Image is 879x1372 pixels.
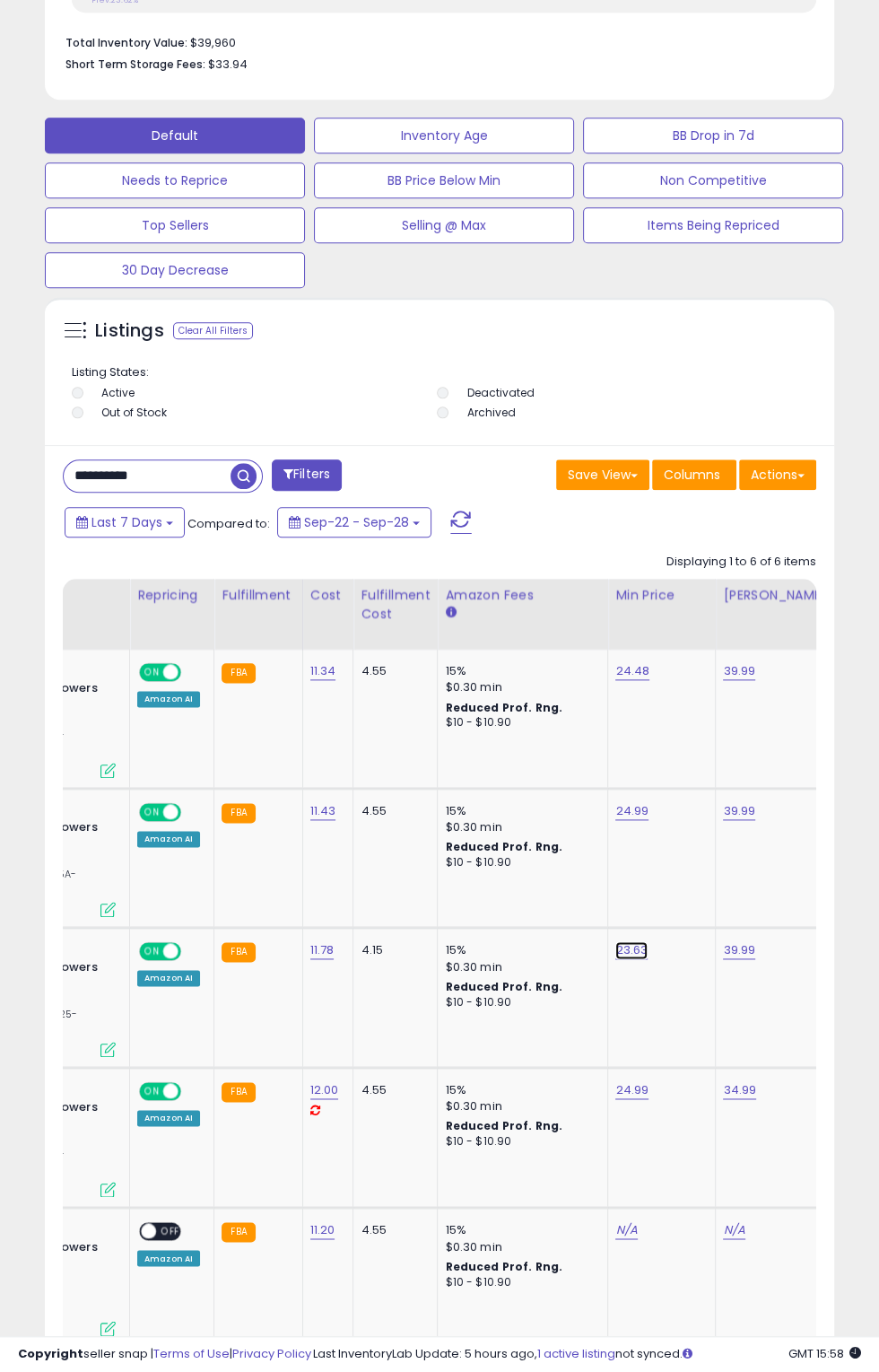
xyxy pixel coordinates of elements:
small: FBA [222,803,255,823]
div: Fulfillment Cost [361,586,430,624]
div: [PERSON_NAME] [723,586,830,605]
a: 11.78 [310,941,335,959]
button: Filters [272,459,342,491]
small: FBA [222,1222,255,1242]
div: 15% [445,1082,594,1098]
a: Privacy Policy [232,1345,311,1362]
button: Selling @ Max [314,207,574,243]
div: Displaying 1 to 6 of 6 items [666,554,816,571]
span: Last 7 Days [91,513,162,531]
span: Compared to: [187,515,270,532]
span: ON [141,804,163,819]
span: OFF [156,1223,185,1238]
label: Active [101,385,135,400]
div: Clear All Filters [173,322,253,339]
a: 34.99 [723,1081,756,1099]
div: 4.15 [361,942,423,958]
small: Amazon Fees. [445,605,456,621]
span: OFF [178,1084,207,1099]
div: $0.30 min [445,819,594,835]
small: FBA [222,663,255,683]
div: Min Price [615,586,708,605]
span: ON [141,1084,163,1099]
b: Reduced Prof. Rng. [445,839,562,854]
button: Columns [652,459,736,490]
div: $10 - $10.90 [445,995,594,1010]
div: Amazon Fees [445,586,600,605]
button: Default [45,118,305,153]
a: 1 active listing [537,1345,615,1362]
button: Sep-22 - Sep-28 [277,507,431,537]
small: FBA [222,942,255,962]
div: 15% [445,1222,594,1238]
a: 24.48 [615,662,649,680]
button: Non Competitive [583,162,843,198]
label: Archived [466,405,515,420]
div: 4.55 [361,803,423,819]
div: Cost [310,586,346,605]
div: $10 - $10.90 [445,855,594,870]
a: 39.99 [723,802,755,820]
b: Short Term Storage Fees: [65,57,205,72]
b: Reduced Prof. Rng. [445,1258,562,1273]
button: Actions [739,459,816,490]
button: 30 Day Decrease [45,252,305,288]
b: Reduced Prof. Rng. [445,1118,562,1133]
div: $10 - $10.90 [445,715,594,730]
a: 39.99 [723,941,755,959]
h5: Listings [95,319,164,344]
button: BB Price Below Min [314,162,574,198]
small: FBA [222,1082,255,1102]
a: 23.63 [615,941,648,959]
span: OFF [178,944,207,959]
div: $10 - $10.90 [445,1274,594,1289]
span: 2025-10-6 15:58 GMT [788,1345,861,1362]
button: Items Being Repriced [583,207,843,243]
div: Amazon AI [137,1110,200,1126]
a: 24.99 [615,1081,648,1099]
div: Amazon AI [137,831,200,847]
span: Columns [664,466,720,484]
a: N/A [723,1221,744,1239]
a: 11.34 [310,662,336,680]
div: Fulfillment [222,586,294,605]
p: Listing States: [72,364,812,381]
a: 12.00 [310,1081,339,1099]
strong: Copyright [18,1345,83,1362]
div: $10 - $10.90 [445,1134,594,1149]
label: Out of Stock [101,405,167,420]
div: 4.55 [361,1222,423,1238]
span: ON [141,944,163,959]
button: Last 7 Days [65,507,185,537]
div: Amazon AI [137,691,200,707]
span: OFF [178,804,207,819]
label: Deactivated [466,385,534,400]
div: 15% [445,663,594,679]
div: Amazon AI [137,1250,200,1266]
div: $0.30 min [445,959,594,975]
div: Amazon AI [137,970,200,986]
button: Top Sellers [45,207,305,243]
button: BB Drop in 7d [583,118,843,153]
div: 4.55 [361,663,423,679]
a: 24.99 [615,802,648,820]
button: Needs to Reprice [45,162,305,198]
span: $33.94 [208,56,248,73]
span: OFF [178,665,207,680]
a: Terms of Use [153,1345,230,1362]
b: Reduced Prof. Rng. [445,979,562,994]
a: 39.99 [723,662,755,680]
div: $0.30 min [445,1238,594,1254]
div: 4.55 [361,1082,423,1098]
b: Reduced Prof. Rng. [445,700,562,715]
button: Inventory Age [314,118,574,153]
div: $0.30 min [445,1098,594,1114]
div: $0.30 min [445,679,594,695]
span: Sep-22 - Sep-28 [304,513,409,531]
button: Save View [556,459,649,490]
div: 15% [445,803,594,819]
a: 11.20 [310,1221,335,1239]
b: Total Inventory Value: [65,35,187,50]
a: 11.43 [310,802,336,820]
a: N/A [615,1221,637,1239]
